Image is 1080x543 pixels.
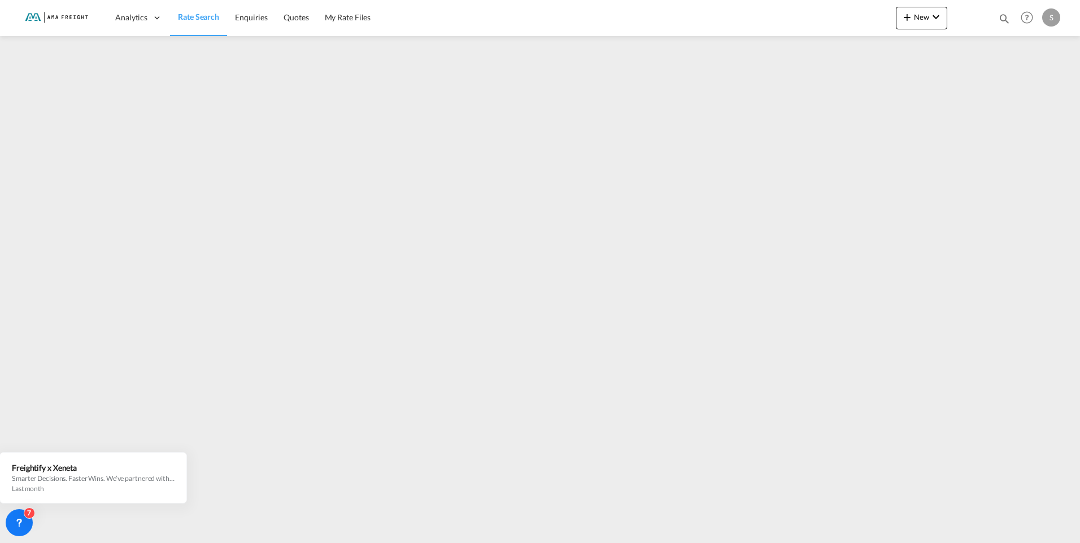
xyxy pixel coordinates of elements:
span: Analytics [115,12,147,23]
div: Help [1017,8,1042,28]
md-icon: icon-magnify [998,12,1011,25]
span: Quotes [284,12,308,22]
span: Help [1017,8,1037,27]
span: Rate Search [178,12,219,21]
img: f843cad07f0a11efa29f0335918cc2fb.png [17,5,93,30]
button: icon-plus 400-fgNewicon-chevron-down [896,7,947,29]
div: icon-magnify [998,12,1011,29]
span: New [900,12,943,21]
span: Enquiries [235,12,268,22]
div: S [1042,8,1060,27]
md-icon: icon-chevron-down [929,10,943,24]
md-icon: icon-plus 400-fg [900,10,914,24]
span: My Rate Files [325,12,371,22]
